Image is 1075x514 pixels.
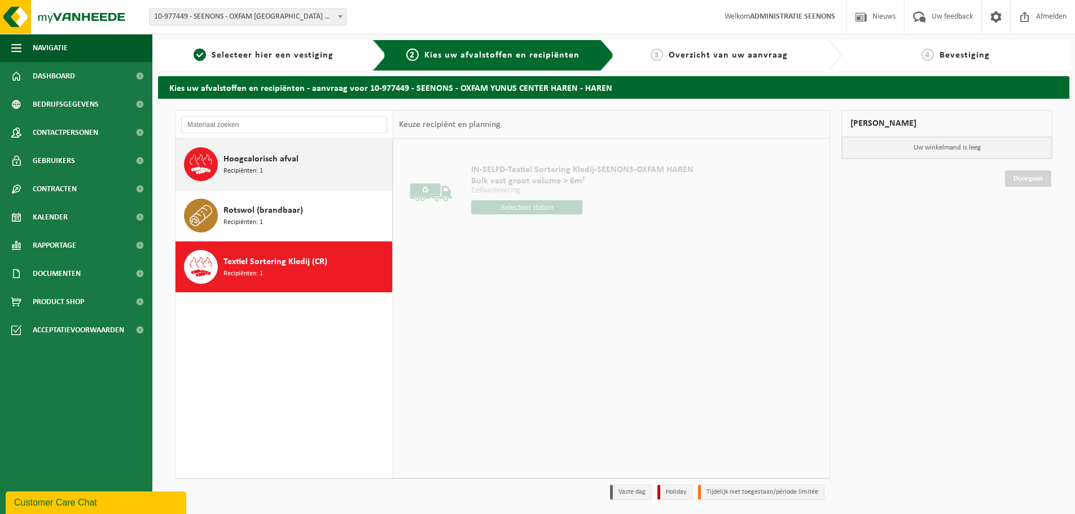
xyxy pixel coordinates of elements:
div: [PERSON_NAME] [841,110,1052,137]
button: Textiel Sortering Kledij (CR) Recipiënten: 1 [175,241,393,292]
button: Rotswol (brandbaar) Recipiënten: 1 [175,190,393,241]
span: Rapportage [33,231,76,260]
span: 2 [406,49,419,61]
h2: Kies uw afvalstoffen en recipiënten - aanvraag voor 10-977449 - SEENONS - OXFAM YUNUS CENTER HARE... [158,76,1069,98]
span: 4 [922,49,934,61]
strong: ADMINISTRATIE SEENONS [750,12,835,21]
span: Contracten [33,175,77,203]
span: Navigatie [33,34,68,62]
span: Bevestiging [940,51,990,60]
span: Acceptatievoorwaarden [33,316,124,344]
span: 10-977449 - SEENONS - OXFAM YUNUS CENTER HAREN - HAREN [150,9,346,25]
div: Keuze recipiënt en planning [393,111,506,139]
button: Hoogcalorisch afval Recipiënten: 1 [175,139,393,190]
span: Bedrijfsgegevens [33,90,99,118]
span: Recipiënten: 1 [223,166,263,177]
span: Product Shop [33,288,84,316]
a: 1Selecteer hier een vestiging [164,49,363,62]
span: Rotswol (brandbaar) [223,204,303,217]
a: Doorgaan [1005,170,1051,187]
span: Recipiënten: 1 [223,217,263,228]
p: Zelfaanlevering [471,187,694,195]
span: Hoogcalorisch afval [223,152,299,166]
li: Holiday [657,485,692,500]
iframe: chat widget [6,489,188,514]
span: Kies uw afvalstoffen en recipiënten [424,51,580,60]
span: Selecteer hier een vestiging [212,51,334,60]
span: Documenten [33,260,81,288]
span: IN-SELFD-Textiel Sortering Kledij-SEENONS-OXFAM HAREN [471,164,694,175]
span: Overzicht van uw aanvraag [669,51,788,60]
span: Contactpersonen [33,118,98,147]
span: Gebruikers [33,147,75,175]
input: Selecteer datum [471,200,582,214]
p: Uw winkelmand is leeg [842,137,1052,159]
li: Vaste dag [610,485,652,500]
span: 1 [194,49,206,61]
li: Tijdelijk niet toegestaan/période limitée [698,485,824,500]
span: Recipiënten: 1 [223,269,263,279]
input: Materiaal zoeken [181,116,387,133]
span: 3 [651,49,663,61]
span: Dashboard [33,62,75,90]
span: Bulk vast groot volume > 6m³ [471,175,694,187]
span: Textiel Sortering Kledij (CR) [223,255,327,269]
span: Kalender [33,203,68,231]
span: 10-977449 - SEENONS - OXFAM YUNUS CENTER HAREN - HAREN [149,8,346,25]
